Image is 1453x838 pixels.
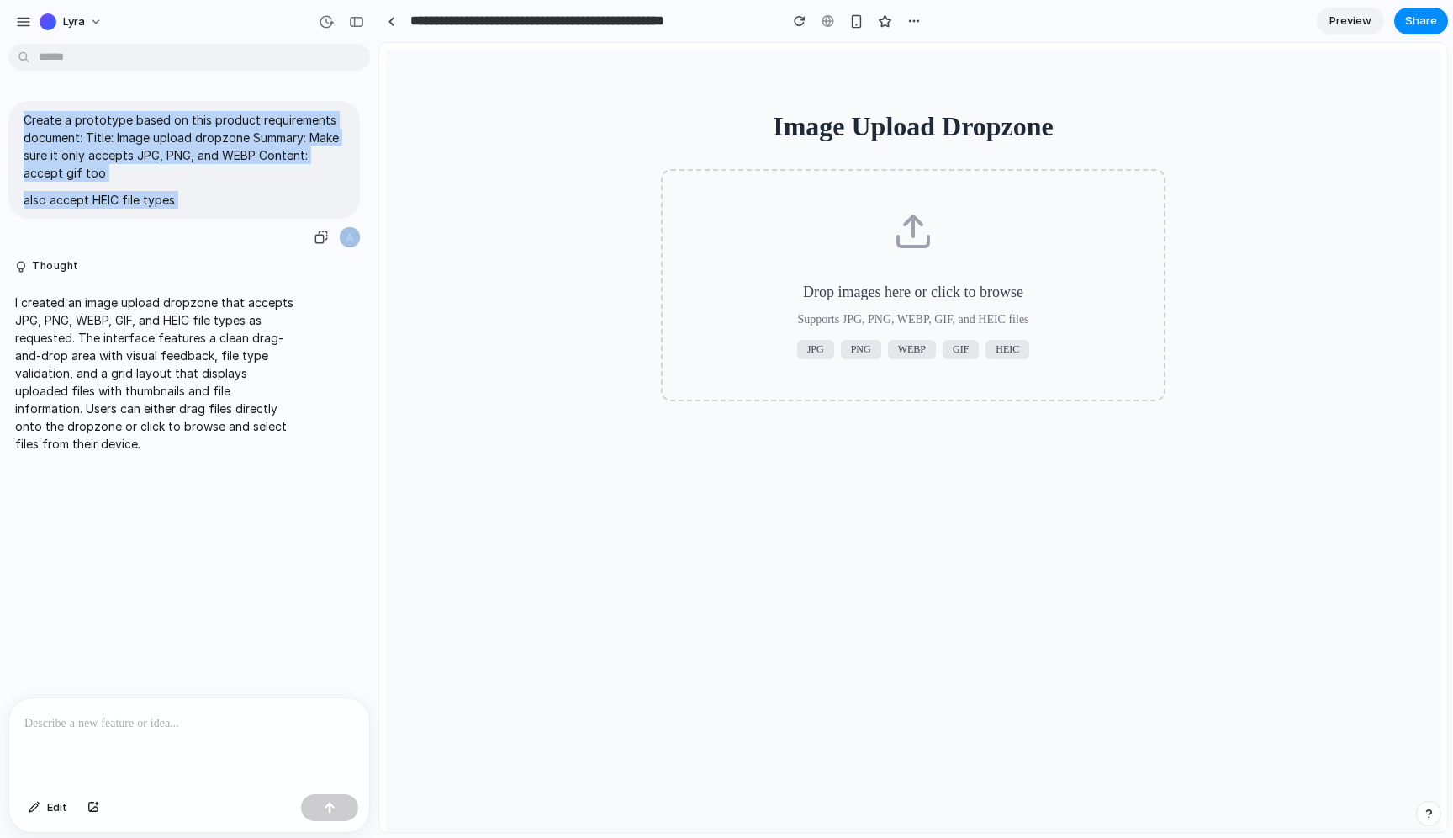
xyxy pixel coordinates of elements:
[282,68,786,99] h1: Image Upload Dropzone
[63,13,85,30] span: Lyra
[24,111,345,182] p: Create a prototype based on this product requirements document: Title: Image upload dropzone Summ...
[1317,8,1384,34] a: Preview
[20,794,76,821] button: Edit
[47,799,67,816] span: Edit
[1405,13,1437,29] span: Share
[15,294,296,453] p: I created an image upload dropzone that accepts JPG, PNG, WEBP, GIF, and HEIC file types as reque...
[33,8,111,35] button: Lyra
[1329,13,1371,29] span: Preview
[24,191,345,209] p: also accept HEIC file types
[1394,8,1448,34] button: Share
